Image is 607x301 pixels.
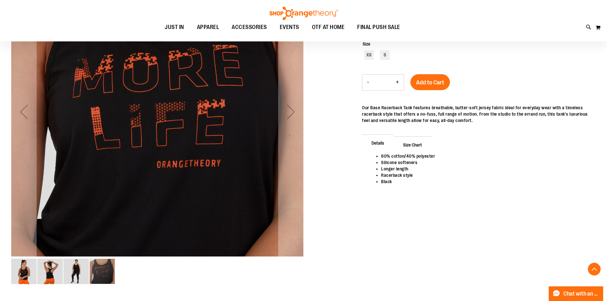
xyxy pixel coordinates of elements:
[549,286,603,301] button: Chat with an Expert
[588,263,601,276] button: Back To Top
[362,134,394,151] span: Details
[357,20,400,34] span: FINAL PUSH SALE
[37,258,63,285] div: image 2 of 4
[306,20,351,35] a: OTF AT HOME
[63,259,89,284] img: Alternate image #2 for 1537032
[90,258,115,285] div: image 4 of 4
[381,178,589,185] li: Black
[563,291,599,297] span: Chat with an Expert
[11,259,37,284] img: Product image for Base Racerback Tank
[273,20,306,35] a: EVENTS
[312,20,345,34] span: OTF AT HOME
[363,41,370,47] span: Size
[11,258,37,285] div: image 1 of 4
[351,20,407,34] a: FINAL PUSH SALE
[416,79,444,86] span: Add to Cart
[37,259,63,284] img: Alternate image #1 for 1537032
[269,7,339,20] img: Shop Orangetheory
[381,159,589,166] li: Silicone softeners
[225,20,273,35] a: ACCESSORIES
[374,75,391,90] input: Product quantity
[381,166,589,172] li: Longer length
[191,20,226,35] a: APPAREL
[280,20,299,34] span: EVENTS
[165,20,184,34] span: JUST IN
[197,20,219,34] span: APPAREL
[232,20,267,34] span: ACCESSORIES
[380,50,390,60] div: S
[362,75,374,90] button: Decrease product quantity
[394,136,431,153] span: Size Chart
[158,20,191,35] a: JUST IN
[63,258,90,285] div: image 3 of 4
[381,153,589,159] li: 60% cotton/40% polyester
[364,50,374,60] div: XS
[381,172,589,178] li: Racerback style
[362,104,596,124] div: Our Base Racerback Tank features breathable, butter-soft jersey fabric ideal for everyday wear wi...
[410,74,450,90] button: Add to Cart
[391,75,404,90] button: Increase product quantity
